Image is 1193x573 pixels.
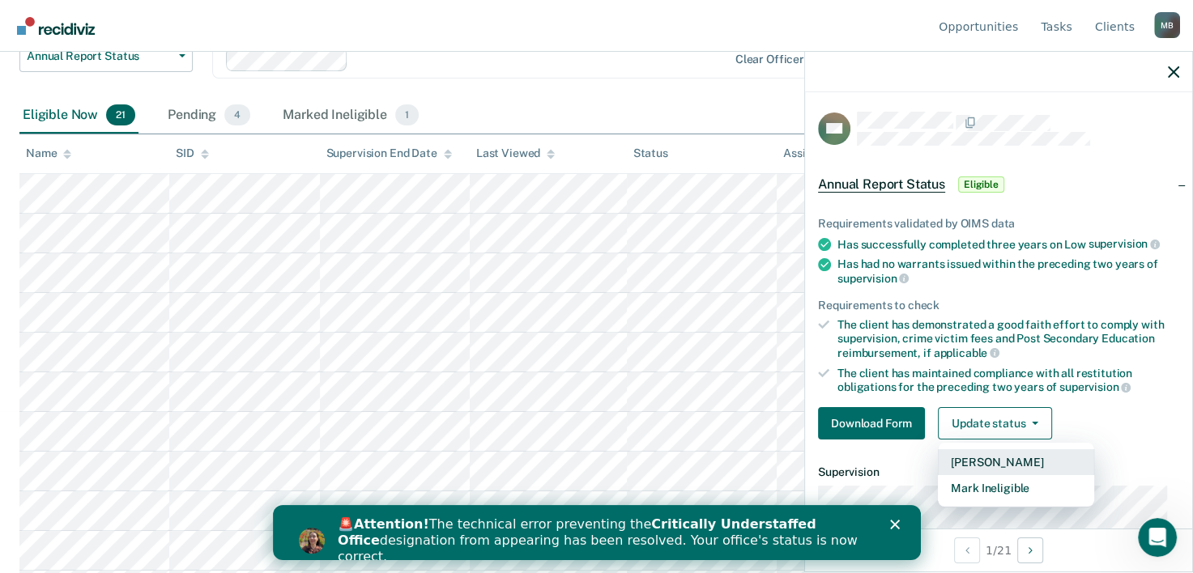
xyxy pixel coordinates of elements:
[395,104,419,125] span: 1
[26,146,71,160] div: Name
[1089,237,1160,250] span: supervision
[735,53,810,66] div: Clear officers
[164,98,254,134] div: Pending
[81,11,156,27] b: Attention!
[476,146,555,160] div: Last Viewed
[818,407,931,439] a: Navigate to form link
[1154,12,1180,38] button: Profile dropdown button
[19,98,138,134] div: Eligible Now
[938,475,1094,501] button: Mark Ineligible
[837,367,1179,394] div: The client has maintained compliance with all restitution obligations for the preceding two years of
[934,346,999,359] span: applicable
[224,104,250,125] span: 4
[818,299,1179,312] div: Requirements to check
[65,11,543,43] b: Critically Understaffed Office
[17,17,95,35] img: Recidiviz
[938,443,1094,507] div: Dropdown Menu
[65,11,596,60] div: 🚨 The technical error preventing the designation from appearing has been resolved. Your office's ...
[27,49,173,63] span: Annual Report Status
[176,146,209,160] div: SID
[837,237,1179,252] div: Has successfully completed three years on Low
[818,465,1179,479] dt: Supervision
[805,159,1192,210] div: Annual Report StatusEligible
[938,407,1052,439] button: Update status
[1154,12,1180,38] div: M B
[617,15,633,24] div: Close
[633,146,668,160] div: Status
[837,318,1179,359] div: The client has demonstrated a good faith effort to comply with supervision, crime victim fees and...
[1138,518,1177,557] iframe: Intercom live chat
[326,146,452,160] div: Supervision End Date
[279,98,422,134] div: Marked Ineligible
[1017,537,1043,563] button: Next Opportunity
[837,272,909,285] span: supervision
[106,104,135,125] span: 21
[273,505,921,560] iframe: Intercom live chat banner
[958,176,1004,193] span: Eligible
[837,257,1179,285] div: Has had no warrants issued within the preceding two years of
[818,217,1179,231] div: Requirements validated by OIMS data
[783,146,859,160] div: Assigned to
[938,449,1094,475] button: [PERSON_NAME]
[954,537,980,563] button: Previous Opportunity
[818,176,945,193] span: Annual Report Status
[805,528,1192,571] div: 1 / 21
[818,407,925,439] button: Download Form
[1059,380,1131,393] span: supervision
